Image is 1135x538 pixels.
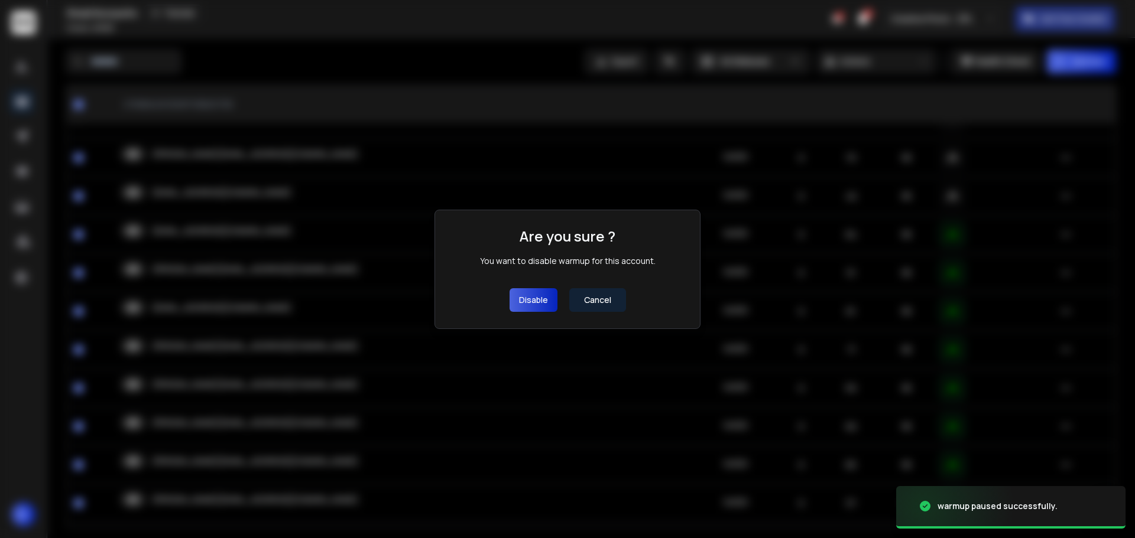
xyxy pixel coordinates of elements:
div: warmup paused successfully. [938,500,1058,512]
button: Disable [510,288,557,312]
div: You want to disable warmup for this account. [480,255,656,267]
button: Cancel [569,288,626,312]
h1: Are you sure ? [520,227,615,246]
